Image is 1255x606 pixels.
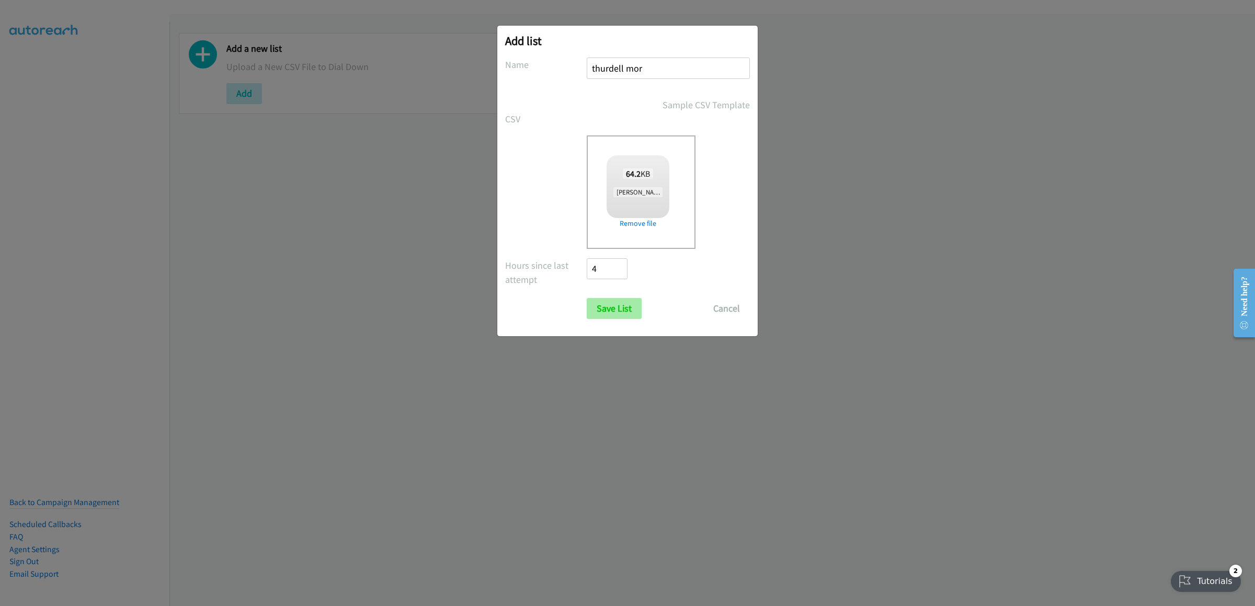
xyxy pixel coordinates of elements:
[623,168,654,179] span: KB
[626,168,641,179] strong: 64.2
[1225,260,1255,346] iframe: Resource Center
[703,298,750,319] button: Cancel
[505,33,750,48] h2: Add list
[1165,561,1247,598] iframe: Checklist
[613,187,709,197] span: [PERSON_NAME] + Dell Thur.csv
[587,298,642,319] input: Save List
[663,98,750,112] a: Sample CSV Template
[505,112,587,126] label: CSV
[505,258,587,287] label: Hours since last attempt
[505,58,587,72] label: Name
[607,218,669,229] a: Remove file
